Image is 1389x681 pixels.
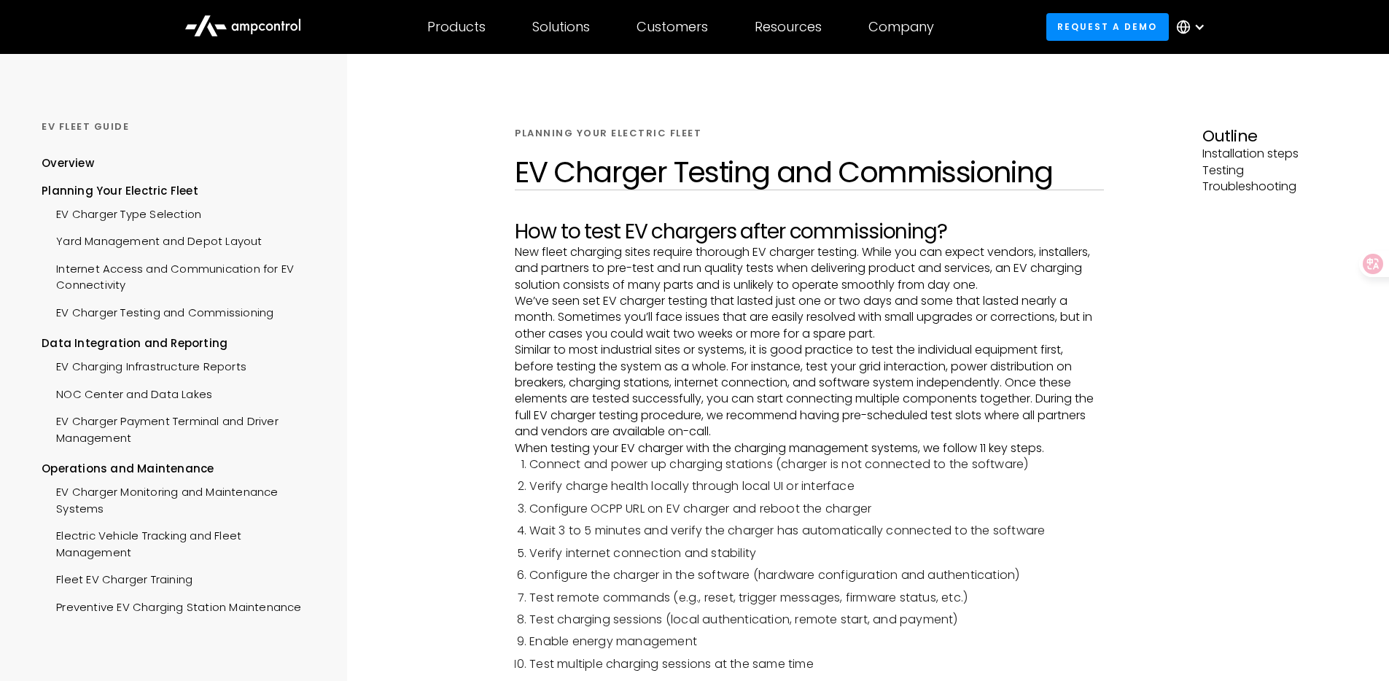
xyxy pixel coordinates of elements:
p: Troubleshooting [1202,179,1347,195]
li: Test multiple charging sessions at the same time [529,656,1104,672]
a: Fleet EV Charger Training [42,564,192,591]
div: Planning Your Electric Fleet [42,183,319,199]
div: Overview [42,155,94,171]
p: New fleet charging sites require thorough EV charger testing. While you can expect vendors, insta... [515,244,1104,293]
a: Preventive EV Charging Station Maintenance [42,592,301,619]
a: EV Charger Payment Terminal and Driver Management [42,406,319,450]
p: Similar to most industrial sites or systems, it is good practice to test the individual equipment... [515,342,1104,440]
a: EV Charging Infrastructure Reports [42,351,246,378]
li: Configure the charger in the software (hardware configuration and authentication) [529,567,1104,583]
div: Solutions [532,19,590,35]
div: Ev Fleet GUIDE [42,120,319,133]
p: We’ve seen set EV charger testing that lasted just one or two days and some that lasted nearly a ... [515,293,1104,342]
div: Company [868,19,934,35]
p: Testing [1202,163,1347,179]
a: Internet Access and Communication for EV Connectivity [42,254,319,297]
div: Products [427,19,486,35]
a: EV Charger Type Selection [42,199,201,226]
li: Test remote commands (e.g., reset, trigger messages, firmware status, etc.) [529,590,1104,606]
a: Overview [42,155,94,182]
a: Electric Vehicle Tracking and Fleet Management [42,521,319,564]
a: EV Charger Monitoring and Maintenance Systems [42,477,319,521]
li: Verify charge health locally through local UI or interface [529,478,1104,494]
div: Resources [755,19,822,35]
div: Operations and Maintenance [42,461,319,477]
div: Data Integration and Reporting [42,335,319,351]
h2: How to test EV chargers after commissioning? [515,219,1104,244]
li: Test charging sessions (local authentication, remote start, and payment) [529,612,1104,628]
h3: Outline [1202,127,1347,146]
p: When testing your EV charger with the charging management systems, we follow 11 key steps. [515,440,1104,456]
p: Installation steps [1202,146,1347,162]
li: Enable energy management [529,634,1104,650]
li: Configure OCPP URL on EV charger and reboot the charger [529,501,1104,517]
div: Planning Your Electric Fleet [515,127,701,140]
li: Verify internet connection and stability [529,545,1104,561]
a: EV Charger Testing and Commissioning [42,297,273,324]
a: Request a demo [1046,13,1169,40]
h1: EV Charger Testing and Commissioning [515,155,1104,190]
div: Customers [637,19,708,35]
a: NOC Center and Data Lakes [42,379,212,406]
li: Wait 3 to 5 minutes and verify the charger has automatically connected to the software [529,523,1104,539]
li: Connect and power up charging stations (charger is not connected to the software) [529,456,1104,472]
a: Yard Management and Depot Layout [42,226,262,253]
